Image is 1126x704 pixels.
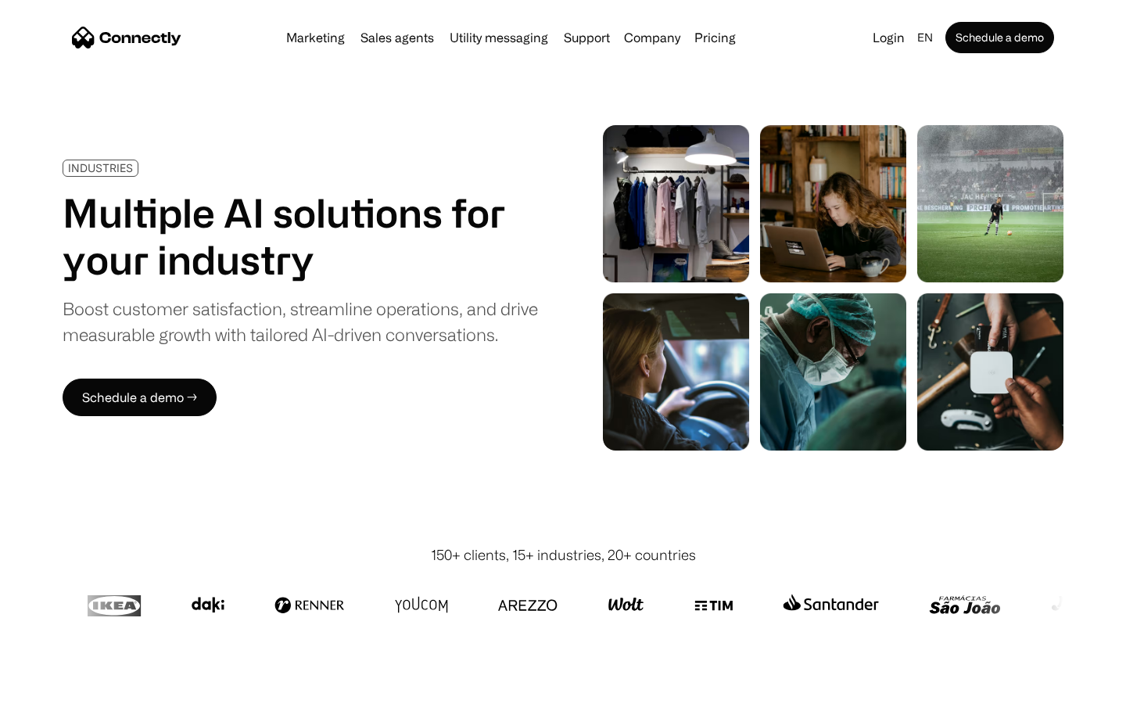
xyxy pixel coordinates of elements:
aside: Language selected: English [16,675,94,699]
div: 150+ clients, 15+ industries, 20+ countries [431,544,696,566]
h1: Multiple AI solutions for your industry [63,189,538,283]
div: Boost customer satisfaction, streamline operations, and drive measurable growth with tailored AI-... [63,296,538,347]
a: Support [558,31,616,44]
a: Login [866,27,911,48]
a: Utility messaging [443,31,554,44]
ul: Language list [31,677,94,699]
a: Schedule a demo → [63,379,217,416]
a: Pricing [688,31,742,44]
div: Company [624,27,680,48]
a: Marketing [280,31,351,44]
a: Schedule a demo [945,22,1054,53]
div: en [917,27,933,48]
a: Sales agents [354,31,440,44]
div: INDUSTRIES [68,162,133,174]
